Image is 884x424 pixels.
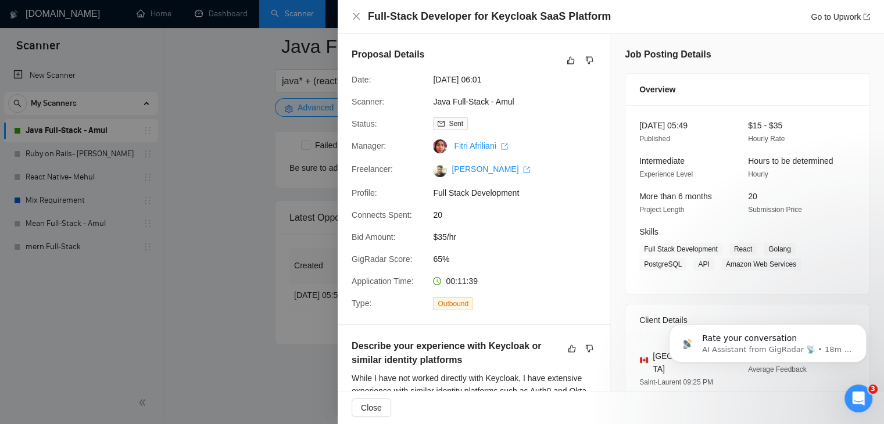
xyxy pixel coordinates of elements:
[844,385,872,412] iframe: Intercom live chat
[361,401,382,414] span: Close
[764,243,796,256] span: Golang
[565,342,579,355] button: like
[352,299,371,308] span: Type:
[568,344,576,353] span: like
[433,277,441,285] span: clock-circle
[639,192,712,201] span: More than 6 months
[352,12,361,21] span: close
[352,188,377,197] span: Profile:
[352,254,412,264] span: GigRadar Score:
[352,372,596,423] div: While I have not worked directly with Keycloak, I have extensive experience with similar identity...
[585,344,593,353] span: dislike
[748,192,757,201] span: 20
[433,209,607,221] span: 20
[640,356,648,364] img: 🇨🇦
[352,75,371,84] span: Date:
[582,342,596,355] button: dislike
[352,210,412,220] span: Connects Spent:
[567,56,575,65] span: like
[433,95,607,108] span: Java Full-Stack - Amul
[639,227,658,236] span: Skills
[863,13,870,20] span: export
[748,135,785,143] span: Hourly Rate
[748,156,833,166] span: Hours to be determined
[352,232,396,242] span: Bid Amount:
[368,9,611,24] h4: Full-Stack Developer for Keycloak SaaS Platform
[449,120,463,128] span: Sent
[625,48,711,62] h5: Job Posting Details
[639,121,688,130] span: [DATE] 05:49
[721,258,801,271] span: Amazon Web Services
[639,83,675,96] span: Overview
[693,258,714,271] span: API
[729,243,757,256] span: React
[352,398,391,417] button: Close
[811,12,870,21] a: Go to Upworkexport
[433,163,447,177] img: c1l2_TBxlHejGKdnDaTq9S-6n0QV31dqpEux1HMRGu3JNlR_JlmQfofGGh-KWgzGYj
[352,12,361,21] button: Close
[639,156,685,166] span: Intermediate
[639,135,670,143] span: Published
[639,258,686,271] span: PostgreSQL
[564,53,578,67] button: like
[452,164,530,174] a: [PERSON_NAME] export
[352,339,560,367] h5: Describe your experience with Keycloak or similar identity platforms
[433,297,473,310] span: Outbound
[523,166,530,173] span: export
[639,304,856,336] div: Client Details
[639,378,713,386] span: Saint-Laurent 09:25 PM
[352,119,377,128] span: Status:
[433,73,607,86] span: [DATE] 06:01
[748,170,768,178] span: Hourly
[446,276,478,286] span: 00:11:39
[585,56,593,65] span: dislike
[582,53,596,67] button: dislike
[501,143,508,150] span: export
[639,243,722,256] span: Full Stack Development
[433,186,607,199] span: Full Stack Development
[352,141,386,150] span: Manager:
[352,276,414,286] span: Application Time:
[652,300,884,381] iframe: Intercom notifications message
[352,164,393,174] span: Freelancer:
[639,170,693,178] span: Experience Level
[433,231,607,243] span: $35/hr
[639,206,684,214] span: Project Length
[433,253,607,265] span: 65%
[748,206,802,214] span: Submission Price
[438,120,445,127] span: mail
[868,385,878,394] span: 3
[748,121,782,130] span: $15 - $35
[352,97,384,106] span: Scanner:
[352,48,424,62] h5: Proposal Details
[454,141,507,150] a: Fitri Afriliani export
